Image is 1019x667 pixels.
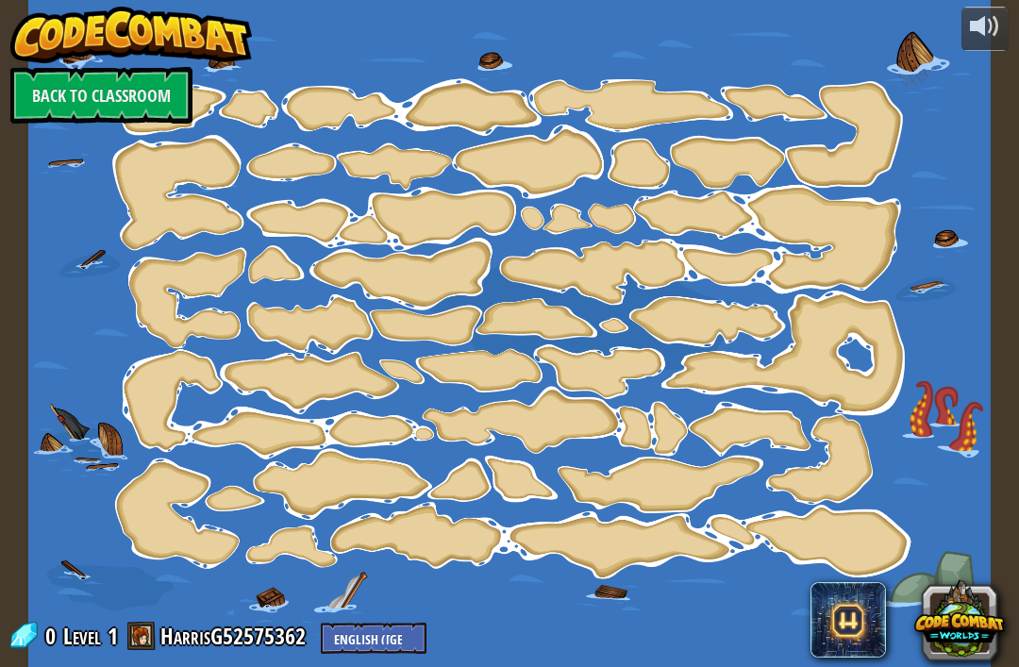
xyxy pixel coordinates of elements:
[108,621,118,651] span: 1
[10,67,192,124] a: Back to Classroom
[160,621,311,651] a: HarrisG52575362
[961,7,1009,51] button: Adjust volume
[63,621,101,652] span: Level
[10,7,252,63] img: CodeCombat - Learn how to code by playing a game
[45,621,61,651] span: 0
